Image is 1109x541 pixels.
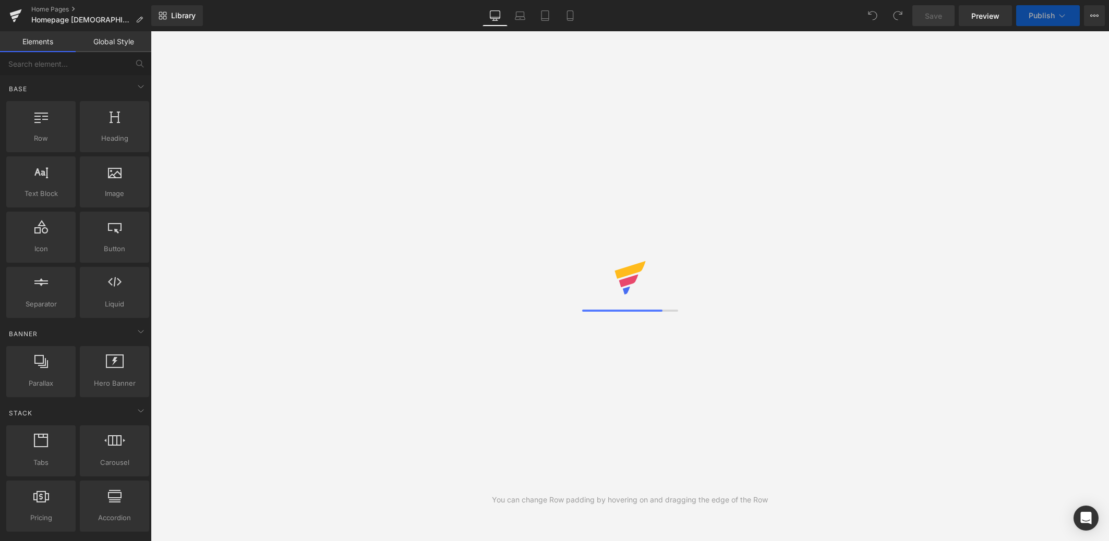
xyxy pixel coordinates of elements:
[1029,11,1055,20] span: Publish
[492,494,768,506] div: You can change Row padding by hovering on and dragging the edge of the Row
[83,299,146,310] span: Liquid
[8,84,28,94] span: Base
[31,5,151,14] a: Home Pages
[83,512,146,523] span: Accordion
[83,243,146,254] span: Button
[862,5,883,26] button: Undo
[1084,5,1105,26] button: More
[8,329,39,339] span: Banner
[533,5,558,26] a: Tablet
[9,457,73,468] span: Tabs
[1016,5,1080,26] button: Publish
[9,188,73,199] span: Text Block
[9,378,73,389] span: Parallax
[171,11,196,20] span: Library
[508,5,533,26] a: Laptop
[483,5,508,26] a: Desktop
[31,16,131,24] span: Homepage [DEMOGRAPHIC_DATA]_AromatherapySet_OrganicSeptemberBlog_Buy4 get 5th Free
[9,133,73,144] span: Row
[925,10,942,21] span: Save
[9,512,73,523] span: Pricing
[83,133,146,144] span: Heading
[1074,506,1099,531] div: Open Intercom Messenger
[971,10,999,21] span: Preview
[9,299,73,310] span: Separator
[83,378,146,389] span: Hero Banner
[83,457,146,468] span: Carousel
[8,408,33,418] span: Stack
[151,5,203,26] a: New Library
[9,243,73,254] span: Icon
[558,5,583,26] a: Mobile
[83,188,146,199] span: Image
[887,5,908,26] button: Redo
[959,5,1012,26] a: Preview
[76,31,151,52] a: Global Style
